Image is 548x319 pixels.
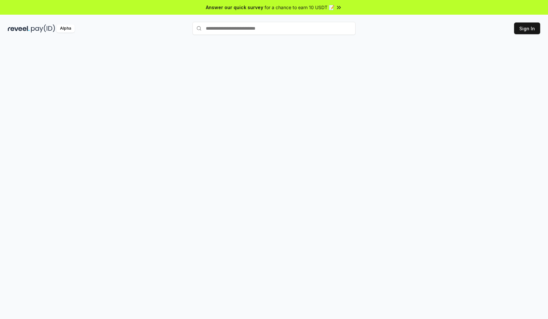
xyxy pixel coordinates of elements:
[514,22,540,34] button: Sign In
[56,24,75,33] div: Alpha
[31,24,55,33] img: pay_id
[206,4,263,11] span: Answer our quick survey
[8,24,30,33] img: reveel_dark
[265,4,334,11] span: for a chance to earn 10 USDT 📝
